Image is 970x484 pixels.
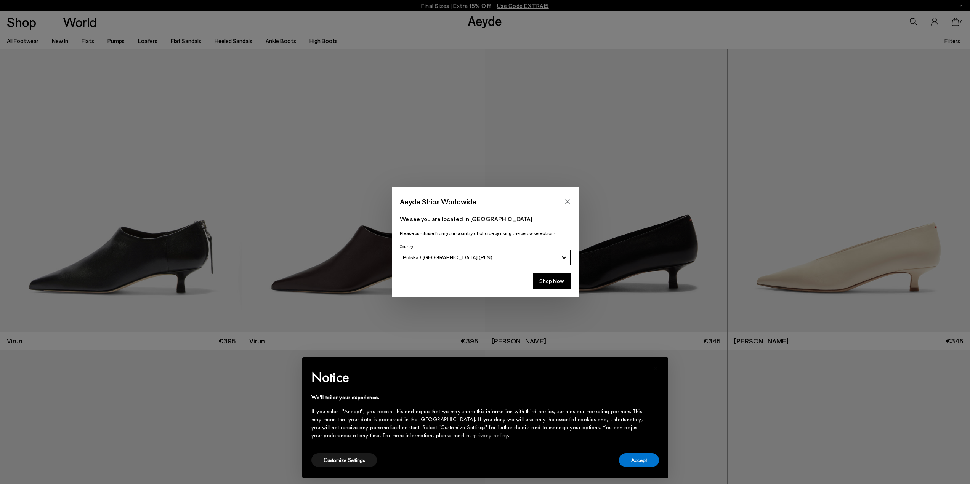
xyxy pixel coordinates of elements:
span: Polska / [GEOGRAPHIC_DATA] (PLN) [403,254,492,260]
div: We'll tailor your experience. [311,393,647,401]
a: privacy policy [474,431,508,439]
p: Please purchase from your country of choice by using the below selection: [400,230,571,237]
button: Customize Settings [311,453,377,467]
p: We see you are located in [GEOGRAPHIC_DATA] [400,214,571,224]
button: Close this notice [647,359,665,378]
button: Shop Now [533,273,571,289]
span: Country [400,244,413,249]
h2: Notice [311,367,647,387]
button: Close [562,196,573,208]
span: × [653,363,658,374]
button: Accept [619,453,659,467]
div: If you select "Accept", you accept this and agree that we may share this information with third p... [311,407,647,439]
span: Aeyde Ships Worldwide [400,195,476,208]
